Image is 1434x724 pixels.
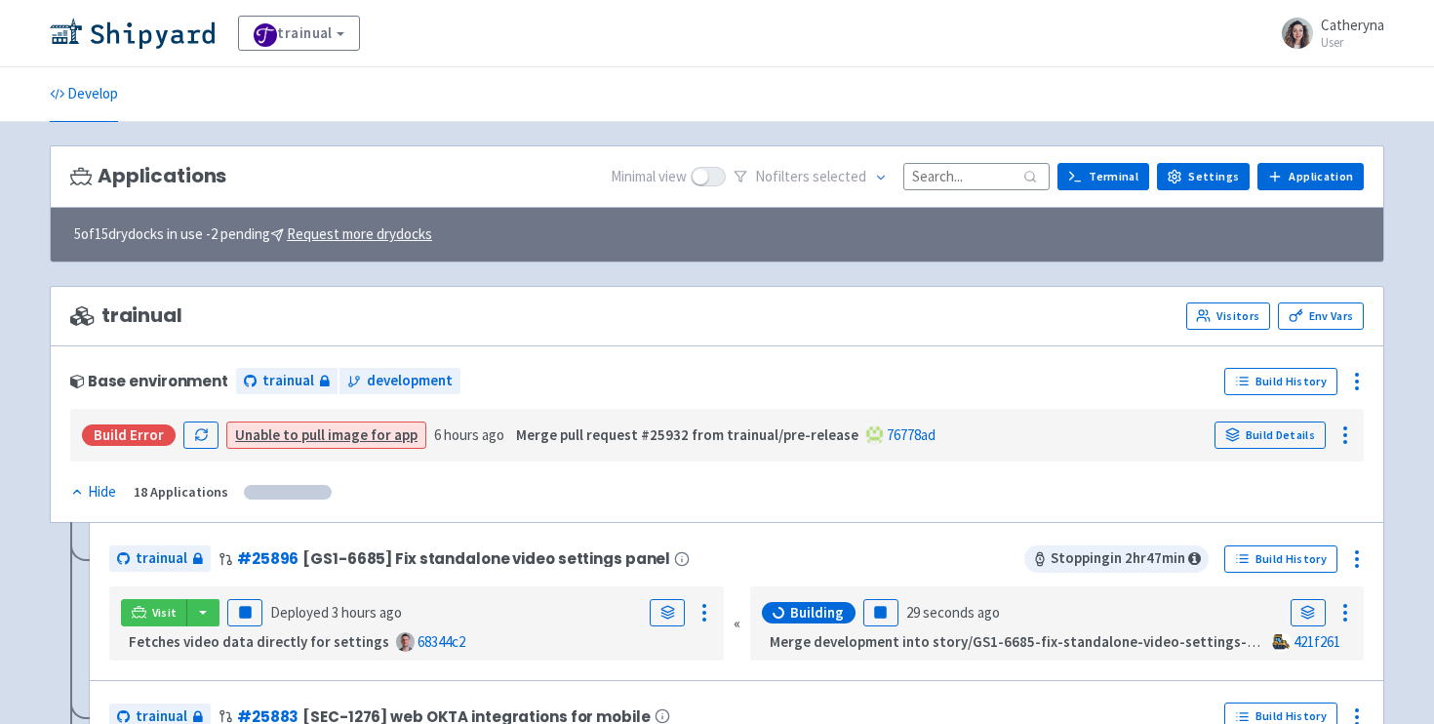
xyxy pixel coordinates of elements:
span: trainual [70,304,182,327]
button: Pause [227,599,262,626]
span: Stopping in 2 hr 47 min [1024,545,1209,573]
span: development [367,370,453,392]
span: trainual [262,370,314,392]
img: Shipyard logo [50,18,215,49]
button: Hide [70,481,118,503]
a: Visit [121,599,187,626]
a: #25896 [237,548,299,569]
a: trainual [109,545,211,572]
a: 76778ad [887,425,936,444]
span: selected [813,167,866,185]
small: User [1321,36,1384,49]
span: 5 of 15 drydocks in use - 2 pending [74,223,432,246]
strong: Fetches video data directly for settings [129,632,389,651]
strong: Merge development into story/GS1-6685-fix-standalone-video-settings-panel [770,632,1282,651]
span: Catheryna [1321,16,1384,34]
div: Hide [70,481,116,503]
a: development [339,368,460,394]
a: Env Vars [1278,302,1364,330]
div: 18 Applications [134,481,228,503]
a: trainual [236,368,338,394]
span: No filter s [755,166,866,188]
a: 68344c2 [418,632,465,651]
a: 421f261 [1294,632,1340,651]
span: Minimal view [611,166,687,188]
div: « [734,586,740,662]
a: Terminal [1057,163,1149,190]
span: Visit [152,605,178,621]
a: Build History [1224,545,1337,573]
time: 6 hours ago [434,425,504,444]
time: 3 hours ago [332,603,402,622]
a: Unable to pull image for app [235,425,418,444]
span: Deployed [270,603,402,622]
div: Base environment [70,373,228,389]
h3: Applications [70,165,226,187]
input: Search... [903,163,1050,189]
span: [GS1-6685] Fix standalone video settings panel [302,550,670,567]
button: Pause [863,599,898,626]
a: Settings [1157,163,1250,190]
strong: Merge pull request #25932 from trainual/pre-release [516,425,858,444]
a: Develop [50,67,118,122]
a: Application [1257,163,1364,190]
a: Build Details [1215,422,1326,449]
span: Building [790,603,844,623]
a: Catheryna User [1270,18,1384,49]
div: Build Error [82,424,176,446]
a: Visitors [1186,302,1270,330]
u: Request more drydocks [287,224,432,243]
time: 29 seconds ago [906,603,1000,622]
a: trainual [238,16,360,51]
span: trainual [136,547,187,570]
a: Build History [1224,368,1337,395]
